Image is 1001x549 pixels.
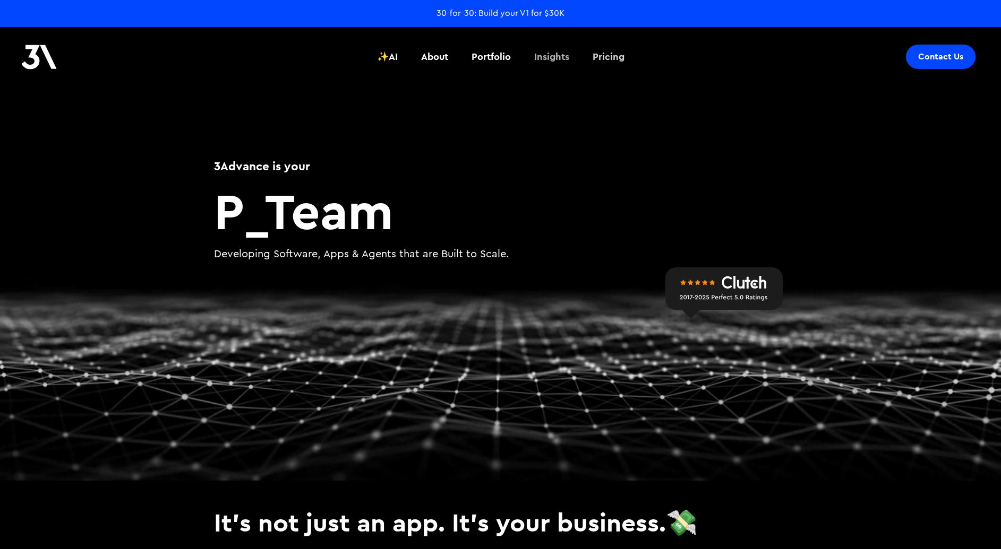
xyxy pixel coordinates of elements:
span: _ [244,178,265,242]
a: 30-for-30: Build your V1 for $30K [437,7,564,19]
div: Portfolio [472,50,511,64]
div: About [421,50,448,64]
a: About [415,37,455,76]
div: Insights [534,50,569,64]
div: Pricing [593,50,624,64]
h1: 3Advance is your [214,158,788,175]
a: Insights [528,37,576,76]
h3: It's not just an app. It's your business.💸 [214,507,788,538]
a: ✨AI [371,37,404,76]
span: P [214,178,244,242]
a: Portfolio [465,37,517,76]
div: Contact Us [918,51,963,62]
a: Pricing [586,37,631,76]
p: Developing Software, Apps & Agents that are Built to Scale. [214,247,788,262]
div: ✨AI [377,50,398,64]
a: Contact Us [906,45,976,69]
h2: Team [214,185,788,236]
